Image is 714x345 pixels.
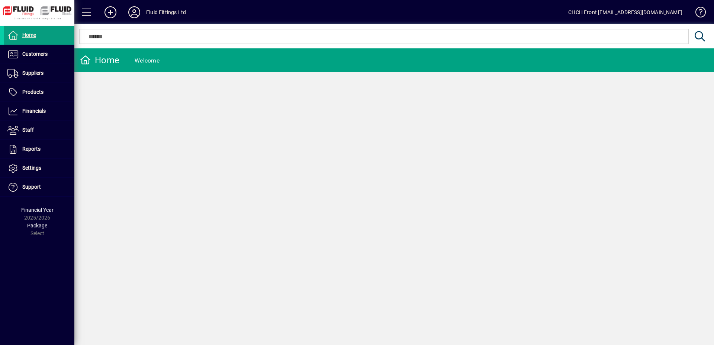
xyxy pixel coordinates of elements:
span: Products [22,89,44,95]
button: Profile [122,6,146,19]
span: Suppliers [22,70,44,76]
a: Staff [4,121,74,140]
span: Settings [22,165,41,171]
a: Knowledge Base [690,1,705,26]
span: Support [22,184,41,190]
span: Customers [22,51,48,57]
a: Settings [4,159,74,178]
a: Suppliers [4,64,74,83]
div: CHCH Front [EMAIL_ADDRESS][DOMAIN_NAME] [568,6,682,18]
button: Add [99,6,122,19]
a: Products [4,83,74,102]
div: Home [80,54,119,66]
span: Reports [22,146,41,152]
span: Financial Year [21,207,54,213]
span: Home [22,32,36,38]
a: Support [4,178,74,197]
div: Welcome [135,55,160,67]
div: Fluid Fittings Ltd [146,6,186,18]
span: Staff [22,127,34,133]
a: Customers [4,45,74,64]
a: Reports [4,140,74,159]
span: Package [27,223,47,229]
a: Financials [4,102,74,121]
span: Financials [22,108,46,114]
